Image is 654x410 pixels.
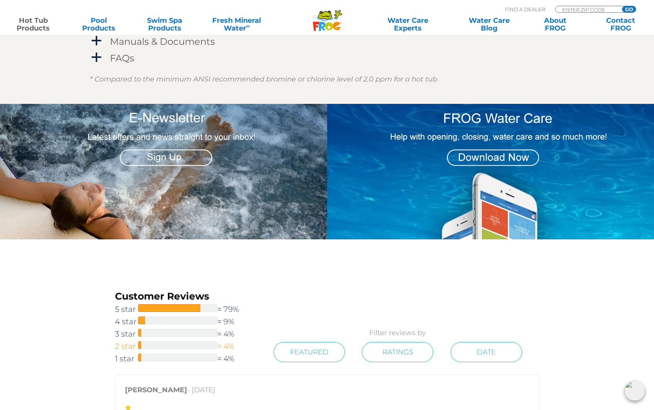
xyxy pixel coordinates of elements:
a: Water CareBlog [464,17,515,32]
input: GO [622,6,636,12]
strong: [PERSON_NAME] [125,386,187,394]
a: PoolProducts [73,17,124,32]
h4: Manuals & Documents [110,36,215,47]
span: 5 star [115,303,138,315]
a: 2 star= 4% [115,340,257,352]
a: Water CareExperts [366,17,449,32]
span: a [91,35,102,47]
span: a [91,52,102,63]
img: openIcon [625,381,645,401]
p: - [DATE] [125,385,529,399]
input: Zip Code Form [561,6,613,13]
span: 2 star [115,340,138,352]
span: 3 star [115,328,138,340]
span: 1 star [115,352,138,365]
em: * Compared to the minimum ANSI recommended bromine or chlorine level of 2.0 ppm for a hot tub [90,75,437,83]
p: Find A Dealer [505,6,545,13]
h3: Customer Reviews [115,290,257,303]
p: Filter reviews by [256,327,539,338]
a: 1 star= 4% [115,352,257,365]
a: Date [451,342,522,362]
a: 3 star= 4% [115,328,257,340]
a: 4 star= 9% [115,315,257,328]
h4: FAQs [110,53,134,63]
a: ContactFROG [595,17,646,32]
a: Hot TubProducts [8,17,59,32]
sup: ∞ [246,23,250,29]
a: Swim SpaProducts [139,17,190,32]
a: Fresh MineralWater∞ [205,17,269,32]
span: 4 star [115,315,138,328]
a: a FAQs [90,51,564,65]
a: Featured [274,342,345,362]
a: AboutFROG [529,17,580,32]
a: 5 star= 79% [115,303,257,315]
a: a Manuals & Documents [90,34,564,49]
a: Ratings [362,342,433,362]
